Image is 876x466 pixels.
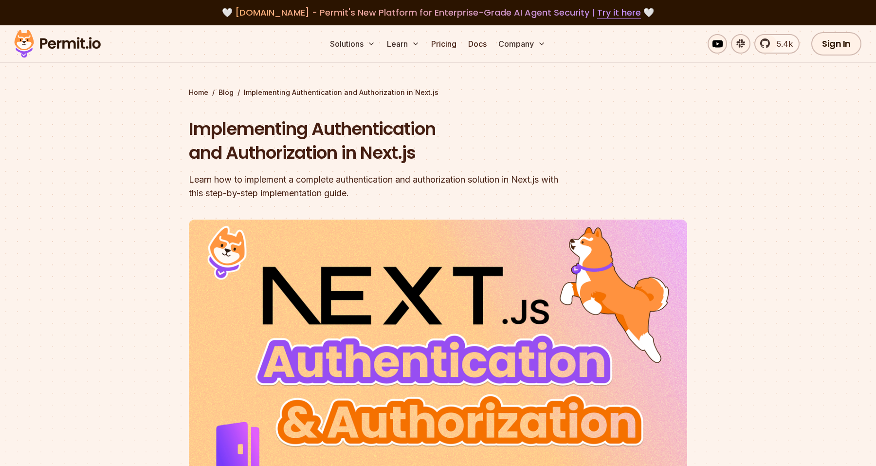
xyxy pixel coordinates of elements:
div: 🤍 🤍 [23,6,853,19]
button: Learn [383,34,423,54]
h1: Implementing Authentication and Authorization in Next.js [189,117,563,165]
span: [DOMAIN_NAME] - Permit's New Platform for Enterprise-Grade AI Agent Security | [235,6,641,19]
button: Solutions [326,34,379,54]
a: Try it here [597,6,641,19]
a: 5.4k [754,34,800,54]
a: Blog [219,88,234,97]
button: Company [494,34,549,54]
a: Docs [464,34,491,54]
a: Sign In [811,32,861,56]
div: Learn how to implement a complete authentication and authorization solution in Next.js with this ... [189,173,563,200]
span: 5.4k [771,38,793,50]
a: Home [189,88,208,97]
img: Permit logo [10,27,105,60]
div: / / [189,88,687,97]
a: Pricing [427,34,460,54]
